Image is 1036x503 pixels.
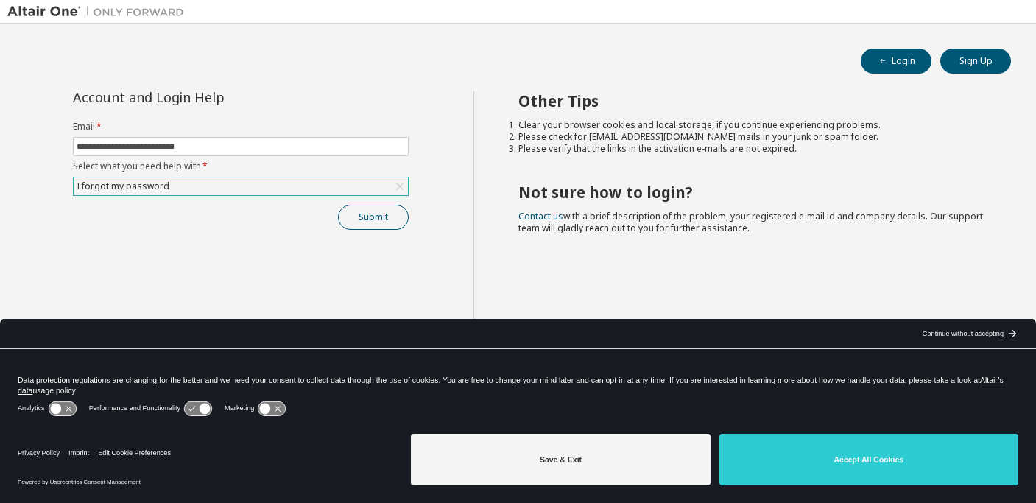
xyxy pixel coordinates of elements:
[74,178,172,194] div: I forgot my password
[518,143,984,155] li: Please verify that the links in the activation e-mails are not expired.
[940,49,1011,74] button: Sign Up
[338,205,409,230] button: Submit
[73,91,342,103] div: Account and Login Help
[518,210,563,222] a: Contact us
[518,210,983,234] span: with a brief description of the problem, your registered e-mail id and company details. Our suppo...
[518,119,984,131] li: Clear your browser cookies and local storage, if you continue experiencing problems.
[861,49,931,74] button: Login
[518,183,984,202] h2: Not sure how to login?
[74,177,408,195] div: I forgot my password
[518,91,984,110] h2: Other Tips
[7,4,191,19] img: Altair One
[518,131,984,143] li: Please check for [EMAIL_ADDRESS][DOMAIN_NAME] mails in your junk or spam folder.
[73,121,409,133] label: Email
[73,161,409,172] label: Select what you need help with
